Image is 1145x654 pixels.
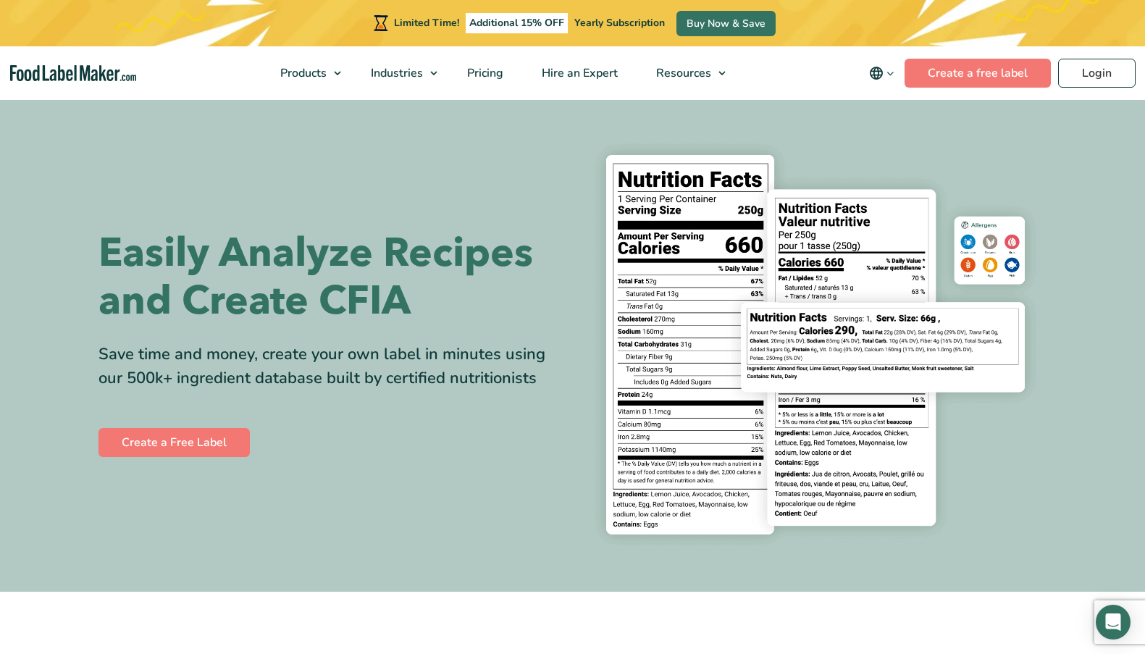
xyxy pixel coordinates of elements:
[637,46,733,100] a: Resources
[905,59,1051,88] a: Create a free label
[523,46,634,100] a: Hire an Expert
[261,46,348,100] a: Products
[1096,605,1131,640] div: Open Intercom Messenger
[466,13,568,33] span: Additional 15% OFF
[1058,59,1136,88] a: Login
[352,46,445,100] a: Industries
[676,11,776,36] a: Buy Now & Save
[98,428,250,457] a: Create a Free Label
[276,65,328,81] span: Products
[463,65,505,81] span: Pricing
[537,65,619,81] span: Hire an Expert
[448,46,519,100] a: Pricing
[574,16,665,30] span: Yearly Subscription
[98,343,562,390] div: Save time and money, create your own label in minutes using our 500k+ ingredient database built b...
[652,65,713,81] span: Resources
[394,16,459,30] span: Limited Time!
[366,65,424,81] span: Industries
[98,230,562,325] h1: Easily Analyze Recipes and Create CFIA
